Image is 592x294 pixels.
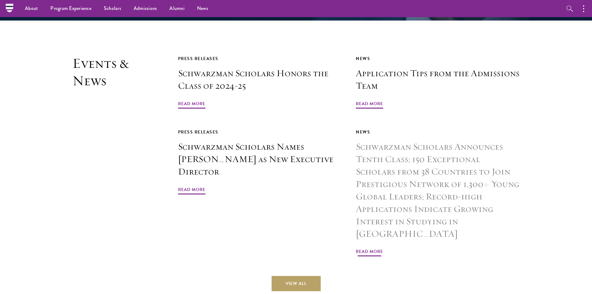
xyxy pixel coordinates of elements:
[356,55,520,63] div: News
[356,100,383,110] span: Read More
[178,128,342,136] div: Press Releases
[356,141,520,240] h3: Schwarzman Scholars Announces Tenth Class; 150 Exceptional Scholars from 38 Countries to Join Pre...
[178,128,342,195] a: Press Releases Schwarzman Scholars Names [PERSON_NAME] as New Executive Director Read More
[178,55,342,63] div: Press Releases
[178,186,205,195] span: Read More
[356,128,520,136] div: News
[72,55,147,257] h2: Events & News
[272,276,321,291] a: View All
[178,67,342,92] h3: Schwarzman Scholars Honors the Class of 2024-25
[356,67,520,92] h3: Application Tips from the Admissions Team
[178,55,342,110] a: Press Releases Schwarzman Scholars Honors the Class of 2024-25 Read More
[356,128,520,257] a: News Schwarzman Scholars Announces Tenth Class; 150 Exceptional Scholars from 38 Countries to Joi...
[356,55,520,110] a: News Application Tips from the Admissions Team Read More
[178,141,342,178] h3: Schwarzman Scholars Names [PERSON_NAME] as New Executive Director
[178,100,205,110] span: Read More
[356,248,383,257] span: Read More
